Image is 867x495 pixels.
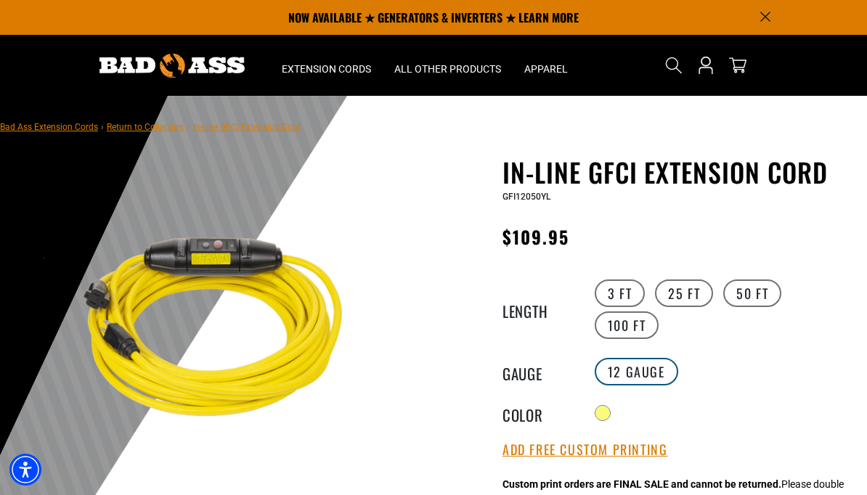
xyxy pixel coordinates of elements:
[502,300,575,319] legend: Length
[107,122,184,132] a: Return to Collection
[502,362,575,381] legend: Gauge
[726,57,749,74] a: cart
[99,54,245,78] img: Bad Ass Extension Cords
[513,35,579,96] summary: Apparel
[270,35,383,96] summary: Extension Cords
[192,122,301,132] span: In-Line GFCI Extension Cord
[502,224,570,250] span: $109.95
[101,122,104,132] span: ›
[723,279,781,307] label: 50 FT
[502,404,575,422] legend: Color
[595,311,659,339] label: 100 FT
[502,192,550,202] span: GFI12050YL
[502,442,667,458] button: Add Free Custom Printing
[655,279,713,307] label: 25 FT
[524,62,568,75] span: Apparel
[502,157,856,187] h1: In-Line GFCI Extension Cord
[595,279,645,307] label: 3 FT
[595,358,678,385] label: 12 Gauge
[383,35,513,96] summary: All Other Products
[662,54,685,77] summary: Search
[502,478,781,490] strong: Custom print orders are FINAL SALE and cannot be returned.
[282,62,371,75] span: Extension Cords
[187,122,190,132] span: ›
[694,35,717,96] a: Open this option
[9,454,41,486] div: Accessibility Menu
[394,62,501,75] span: All Other Products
